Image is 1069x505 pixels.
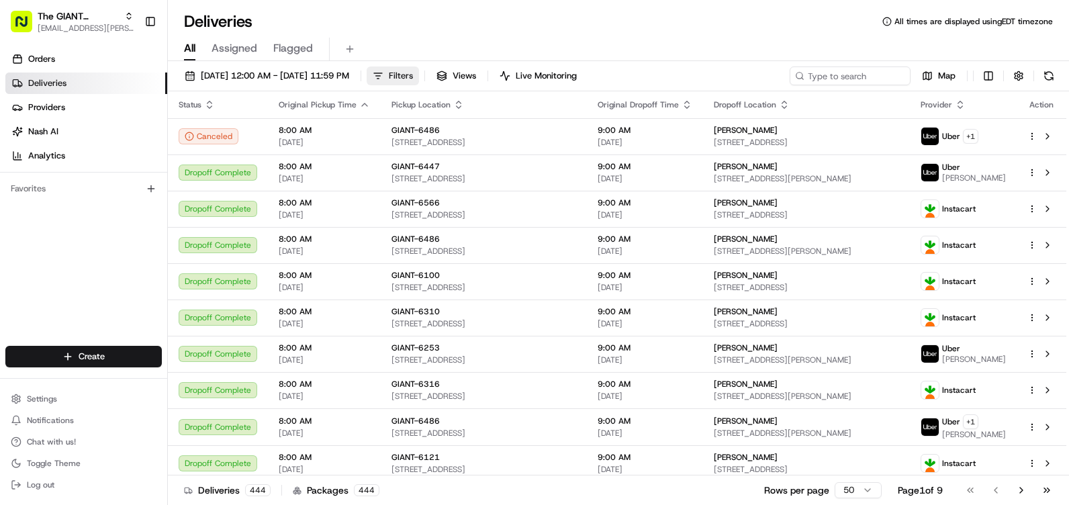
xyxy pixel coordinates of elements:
[391,270,440,281] span: GIANT-6100
[354,484,379,496] div: 444
[598,464,692,475] span: [DATE]
[5,121,167,142] a: Nash AI
[8,189,108,214] a: 📗Knowledge Base
[598,379,692,389] span: 9:00 AM
[516,70,577,82] span: Live Monitoring
[391,391,576,402] span: [STREET_ADDRESS]
[494,66,583,85] button: Live Monitoring
[279,306,370,317] span: 8:00 AM
[27,195,103,208] span: Knowledge Base
[367,66,419,85] button: Filters
[391,125,440,136] span: GIANT-6486
[13,54,244,75] p: Welcome 👋
[279,137,370,148] span: [DATE]
[391,161,440,172] span: GIANT-6447
[714,391,899,402] span: [STREET_ADDRESS][PERSON_NAME]
[28,77,66,89] span: Deliveries
[35,87,222,101] input: Clear
[714,246,899,257] span: [STREET_ADDRESS][PERSON_NAME]
[921,200,939,218] img: profile_instacart_ahold_partner.png
[598,342,692,353] span: 9:00 AM
[279,282,370,293] span: [DATE]
[5,475,162,494] button: Log out
[714,137,899,148] span: [STREET_ADDRESS]
[127,195,216,208] span: API Documentation
[13,196,24,207] div: 📗
[391,452,440,463] span: GIANT-6121
[598,270,692,281] span: 9:00 AM
[714,464,899,475] span: [STREET_ADDRESS]
[279,318,370,329] span: [DATE]
[113,196,124,207] div: 💻
[453,70,476,82] span: Views
[598,452,692,463] span: 9:00 AM
[942,173,1006,183] span: [PERSON_NAME]
[921,345,939,363] img: profile_uber_ahold_partner.png
[273,40,313,56] span: Flagged
[179,128,238,144] button: Canceled
[279,379,370,389] span: 8:00 AM
[391,464,576,475] span: [STREET_ADDRESS]
[598,137,692,148] span: [DATE]
[942,240,976,250] span: Instacart
[27,394,57,404] span: Settings
[598,173,692,184] span: [DATE]
[391,416,440,426] span: GIANT-6486
[714,125,778,136] span: [PERSON_NAME]
[134,228,162,238] span: Pylon
[942,458,976,469] span: Instacart
[5,346,162,367] button: Create
[942,276,976,287] span: Instacart
[391,137,576,148] span: [STREET_ADDRESS]
[598,282,692,293] span: [DATE]
[27,437,76,447] span: Chat with us!
[898,484,943,497] div: Page 1 of 9
[942,203,976,214] span: Instacart
[228,132,244,148] button: Start new chat
[27,458,81,469] span: Toggle Theme
[279,342,370,353] span: 8:00 AM
[179,66,355,85] button: [DATE] 12:00 AM - [DATE] 11:59 PM
[391,282,576,293] span: [STREET_ADDRESS]
[279,452,370,463] span: 8:00 AM
[430,66,482,85] button: Views
[942,312,976,323] span: Instacart
[279,428,370,439] span: [DATE]
[598,99,679,110] span: Original Dropoff Time
[391,306,440,317] span: GIANT-6310
[28,53,55,65] span: Orders
[184,11,252,32] h1: Deliveries
[963,414,978,429] button: +1
[279,246,370,257] span: [DATE]
[894,16,1053,27] span: All times are displayed using EDT timezone
[108,189,221,214] a: 💻API Documentation
[921,99,952,110] span: Provider
[184,484,271,497] div: Deliveries
[179,99,201,110] span: Status
[391,246,576,257] span: [STREET_ADDRESS]
[714,306,778,317] span: [PERSON_NAME]
[293,484,379,497] div: Packages
[5,454,162,473] button: Toggle Theme
[598,318,692,329] span: [DATE]
[38,9,119,23] button: The GIANT Company
[598,234,692,244] span: 9:00 AM
[184,40,195,56] span: All
[46,128,220,142] div: Start new chat
[598,416,692,426] span: 9:00 AM
[714,161,778,172] span: [PERSON_NAME]
[27,415,74,426] span: Notifications
[598,391,692,402] span: [DATE]
[279,210,370,220] span: [DATE]
[5,432,162,451] button: Chat with us!
[714,270,778,281] span: [PERSON_NAME]
[279,161,370,172] span: 8:00 AM
[391,234,440,244] span: GIANT-6486
[598,246,692,257] span: [DATE]
[27,479,54,490] span: Log out
[13,128,38,152] img: 1736555255976-a54dd68f-1ca7-489b-9aae-adbdc363a1c4
[391,428,576,439] span: [STREET_ADDRESS]
[764,484,829,497] p: Rows per page
[714,428,899,439] span: [STREET_ADDRESS][PERSON_NAME]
